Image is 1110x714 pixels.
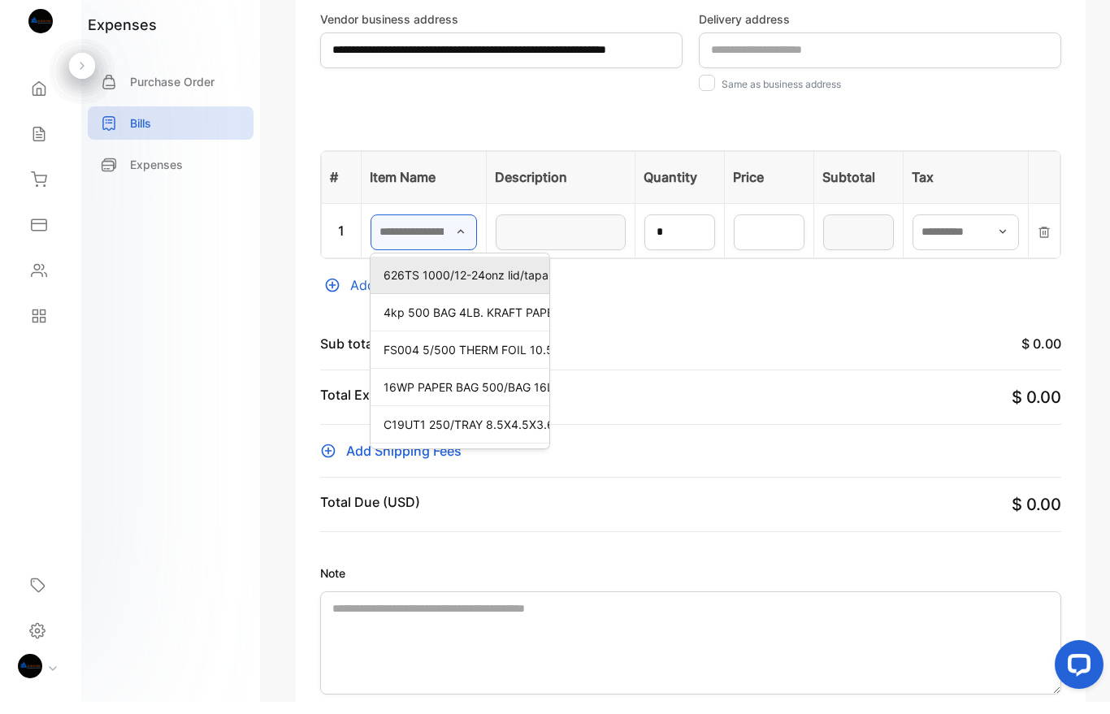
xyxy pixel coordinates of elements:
p: 626TS 1000/12-24onz lid/tapa plastic pet straw clear con ranura vasos c24pet/c20pet [384,279,543,296]
th: Quantity [635,163,725,215]
img: profile [18,666,42,690]
iframe: LiveChat chat widget [1042,646,1110,714]
p: Bills [130,127,151,144]
p: 16WP PAPER BAG 500/BAG 16LIB WHITE PAPER [384,391,543,408]
p: Purchase Order [130,85,215,102]
label: Delivery address [699,23,1061,40]
span: $ 0.00 [1012,507,1061,526]
th: Description [487,163,635,215]
span: $ 0.00 [1012,400,1061,419]
div: Add new line [320,288,1061,307]
label: Same as business address [722,90,841,102]
th: Subtotal [813,163,903,215]
a: Bills [88,119,254,152]
th: Tax [903,163,1028,215]
p: 4kp 500 BAG 4LB. KRAFT PAPER 4.625X.25X9.4375 [384,316,543,333]
p: Total Due (USD) [320,504,420,524]
a: Purchase Order [88,77,254,110]
span: $ 0.00 [1021,348,1061,364]
p: Expenses [130,168,183,185]
h1: expenses [88,26,157,48]
label: Vendor business address [320,23,683,40]
p: FS004 5/500 THERM FOIL 10.5X14 SILVE SILVER [384,353,543,370]
th: Item Name [362,163,487,215]
p: Total Excl. Shipping (USD) [320,397,483,422]
th: Price [725,163,814,215]
label: Note [320,577,1061,594]
a: Expenses [88,160,254,193]
th: # [322,163,362,215]
span: Add Shipping Fees [346,453,462,473]
td: 1 [322,215,362,270]
p: C19UT1 250/TRAY 8.5X4.5X3.6 PLASTIC CLEAR HIN HINGE STYRENE [384,428,543,445]
p: Sub total (USD) [320,346,417,366]
img: logo [28,21,53,45]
